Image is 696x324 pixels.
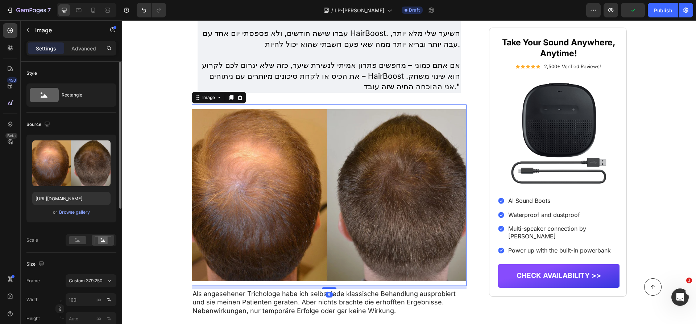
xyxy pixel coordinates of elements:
div: Browse gallery [59,209,90,216]
p: Image [35,26,97,34]
span: Custom 379:250 [69,278,103,284]
input: px% [66,293,116,306]
p: Power up with the built-in powerbank [386,226,496,234]
h2: Take Your Sound Anywhere, Anytime! [376,16,497,40]
div: px [96,315,101,322]
button: Browse gallery [59,209,90,216]
p: 2,500+ Verified Reviews! [422,43,479,49]
iframe: Intercom live chat [671,288,689,306]
label: Height [26,315,40,322]
p: 7 [47,6,51,15]
div: Undo/Redo [137,3,166,17]
div: Publish [654,7,672,14]
span: LP-[PERSON_NAME] [335,7,384,14]
div: % [107,296,111,303]
div: Rectangle [62,87,106,103]
p: Settings [36,45,56,52]
div: Style [26,70,37,77]
div: % [107,315,111,322]
p: Waterproof and dustproof [386,190,496,198]
span: 1 [686,278,692,283]
input: https://example.com/image.jpg [32,192,111,205]
div: Source [26,120,51,130]
button: 7 [3,3,54,17]
div: Beta [5,133,17,139]
label: Frame [26,278,40,284]
img: gempages_585980136390656707-48590f5a-b93f-4d57-b576-2b2ca3ec0401.png [70,84,345,266]
p: Advanced [71,45,96,52]
img: preview-image [32,140,111,186]
div: px [96,296,101,303]
div: Image [79,74,94,81]
span: / [331,7,333,14]
p: AI Sound Boots [386,176,496,184]
button: % [95,314,103,323]
span: or [53,208,57,217]
img: gempages_585980136390656707-5d8d0adf-4800-4463-bd45-ef92e01b97f8.png [376,59,497,167]
p: Multi-speaker connection by [PERSON_NAME] [386,205,496,220]
p: CHECK AVAILABILITY >> [394,251,479,260]
a: CHECK AVAILABILITY >> [376,243,497,267]
label: Width [26,296,38,303]
span: Draft [409,7,420,13]
iframe: Design area [122,20,696,324]
div: Scale [26,237,38,243]
button: px [105,314,113,323]
div: 450 [7,77,17,83]
button: px [105,295,113,304]
p: עברו שישה חודשים, ולא פספסתי יום אחד עם HairBoost. השיער שלי מלא יותר, עבה יותר ובריא יותר ממה שא... [76,8,338,29]
div: Size [26,259,46,269]
button: % [95,295,103,304]
p: אם אתם כמוני – מחפשים פתרון אמיתי לנשירת שיער, כזה שלא יגרום לכם לקרוע את הכיס או לקחת סיכונים מי... [76,40,338,71]
button: Custom 379:250 [66,274,116,287]
button: Publish [648,3,678,17]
